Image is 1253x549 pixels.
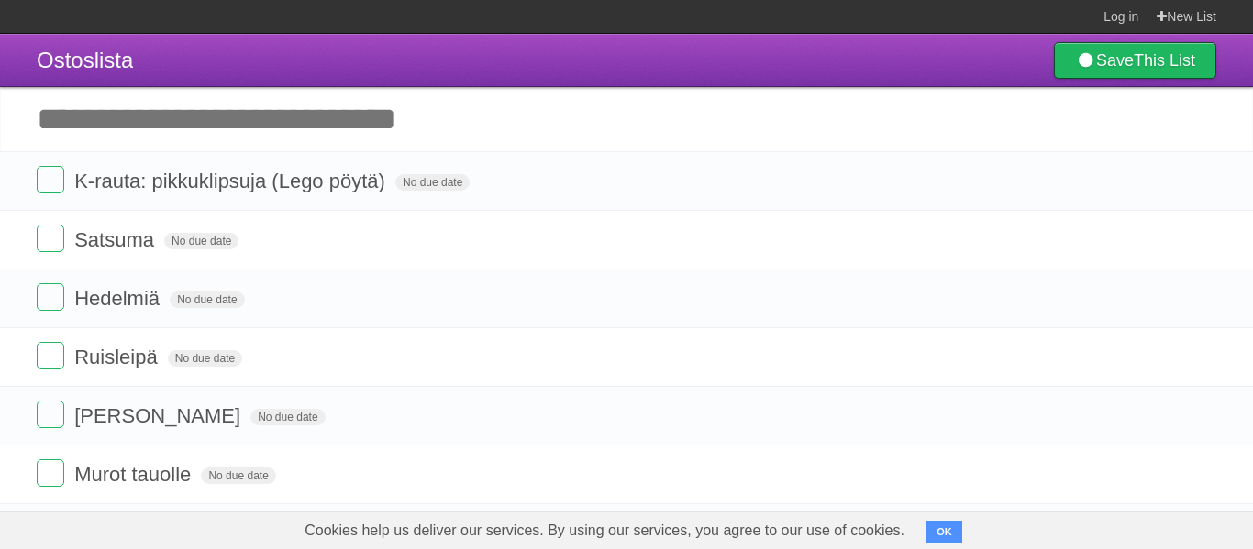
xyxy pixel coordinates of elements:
[250,409,325,425] span: No due date
[74,404,245,427] span: [PERSON_NAME]
[168,350,242,367] span: No due date
[37,401,64,428] label: Done
[286,512,923,549] span: Cookies help us deliver our services. By using our services, you agree to our use of cookies.
[201,467,275,484] span: No due date
[74,463,195,486] span: Murot tauolle
[37,283,64,311] label: Done
[1134,51,1195,70] b: This List
[170,291,244,308] span: No due date
[74,287,164,310] span: Hedelmiä
[37,166,64,193] label: Done
[74,346,162,368] span: Ruisleipä
[926,521,962,543] button: OK
[37,459,64,487] label: Done
[37,48,133,72] span: Ostoslista
[74,170,390,192] span: K-rauta: pikkuklipsuja (Lego pöytä)
[37,225,64,252] label: Done
[395,174,470,191] span: No due date
[164,233,238,249] span: No due date
[1054,42,1216,79] a: SaveThis List
[37,342,64,369] label: Done
[74,228,159,251] span: Satsuma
